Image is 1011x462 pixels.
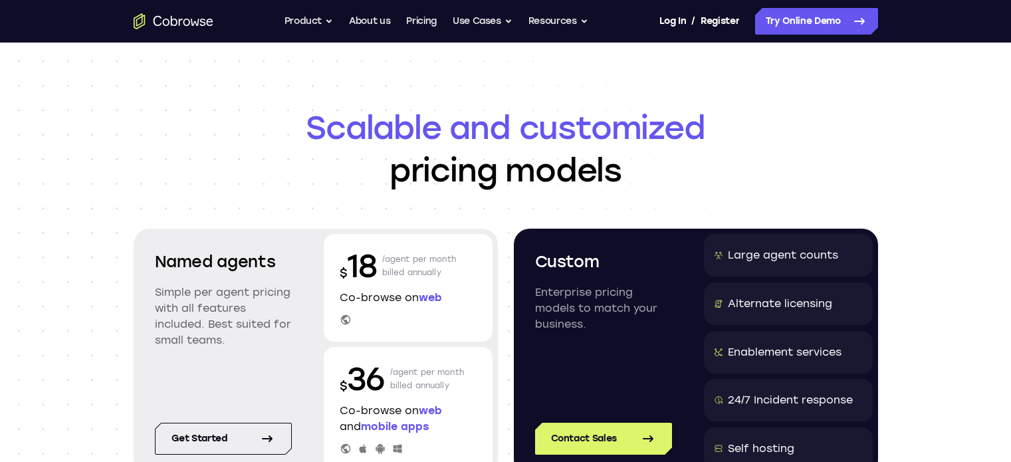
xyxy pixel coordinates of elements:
div: Self hosting [728,441,794,457]
a: Contact Sales [535,423,672,455]
p: Co-browse on [340,290,477,306]
span: mobile apps [361,420,429,433]
a: Pricing [406,8,437,35]
a: Log In [659,8,686,35]
span: $ [340,379,348,394]
p: Enterprise pricing models to match your business. [535,285,672,332]
div: Large agent counts [728,247,838,263]
p: /agent per month billed annually [390,358,465,400]
h2: Custom [535,250,672,274]
button: Use Cases [453,8,512,35]
button: Resources [528,8,588,35]
span: $ [340,266,348,281]
span: Scalable and customized [134,106,878,149]
div: 24/7 Incident response [728,392,853,408]
span: web [419,291,442,304]
button: Product [284,8,334,35]
p: 36 [340,358,385,400]
span: web [419,404,442,417]
a: Try Online Demo [755,8,878,35]
a: About us [349,8,390,35]
a: Register [701,8,739,35]
p: Co-browse on and [340,403,477,435]
p: 18 [340,245,377,287]
span: / [691,13,695,29]
h1: pricing models [134,106,878,191]
p: Simple per agent pricing with all features included. Best suited for small teams. [155,285,292,348]
div: Enablement services [728,344,842,360]
a: Get started [155,423,292,455]
a: Go to the home page [134,13,213,29]
p: /agent per month billed annually [382,245,457,287]
div: Alternate licensing [728,296,832,312]
h2: Named agents [155,250,292,274]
